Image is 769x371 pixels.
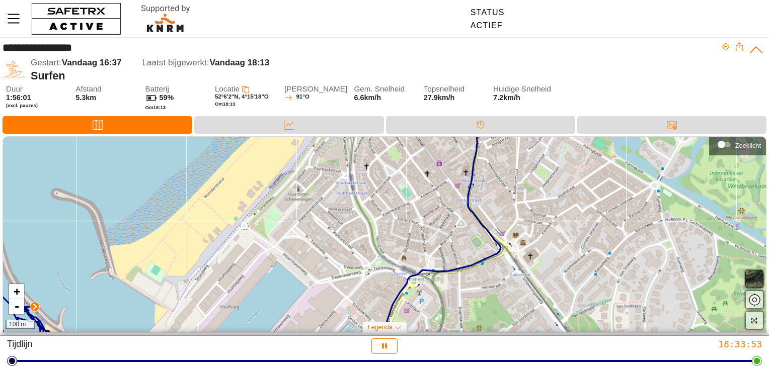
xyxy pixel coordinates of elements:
div: Surfen [31,69,721,82]
div: Kaart [3,116,192,134]
img: SURFING.svg [3,58,26,81]
span: 91° [296,94,304,102]
div: Actief [471,21,505,30]
div: Tijdlijn [7,338,256,354]
div: Data [194,116,383,134]
img: RescueLogo.svg [129,3,202,35]
span: 1:56:01 [6,94,31,102]
div: 18:33:53 [513,338,762,350]
span: Gem. Snelheid [354,85,418,94]
span: O [305,94,310,102]
span: 52°6'2"N, 4°15'18"O [215,94,269,100]
div: Zoeklicht [714,137,761,152]
span: 59% [160,94,174,102]
span: Batterij [145,85,210,94]
span: Topsnelheid [424,85,488,94]
span: Gestart: [31,58,61,67]
span: 7.2km/h [493,94,558,102]
div: Tijdlijn [386,116,575,134]
span: Legenda [368,324,393,331]
a: Zoom in [9,284,24,299]
div: Berichten [577,116,766,134]
span: Huidige Snelheid [493,85,558,94]
span: (excl. pauzes) [6,103,70,109]
span: Om 18:13 [145,105,166,110]
span: Vandaag 18:13 [210,58,270,67]
span: Vandaag 16:37 [62,58,122,67]
span: [PERSON_NAME] [284,85,349,94]
span: Laatst bijgewerkt: [142,58,209,67]
span: 27.9km/h [424,94,455,102]
span: Om 18:13 [215,101,236,107]
div: 100 m [6,320,35,329]
span: 6.6km/h [354,94,381,102]
div: Zoeklicht [735,142,761,149]
div: Status [471,8,505,17]
a: Zoom out [9,299,24,314]
span: 5.3km [75,94,96,102]
img: PathDirectionCurrent.svg [31,303,38,310]
span: Locatie [215,84,240,93]
span: Duur [6,85,70,94]
span: Afstand [75,85,140,94]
